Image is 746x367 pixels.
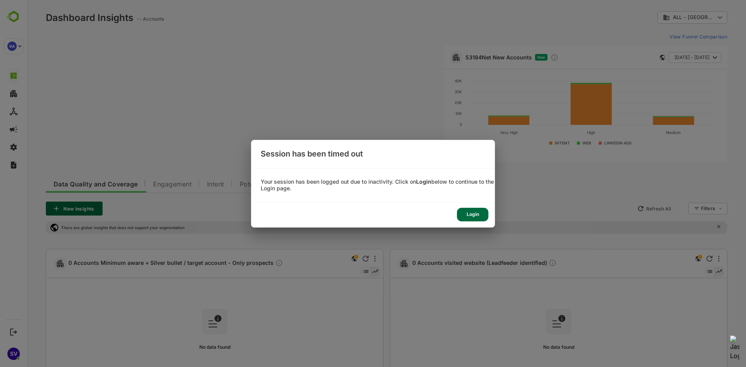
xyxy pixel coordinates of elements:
div: Discover new ICP-fit accounts showing engagement — via intent surges, anonymous website visits, L... [523,54,531,61]
text: 20K [427,100,435,105]
button: New Insights [19,202,75,216]
text: 0 [432,122,435,127]
text: Medium [639,130,654,135]
text: High [560,130,568,135]
span: ALL - [GEOGRAPHIC_DATA] [646,14,688,20]
div: Filters [674,205,688,211]
text: 40K [427,78,435,83]
div: This is a global insight. Segment selection is not applicable for this view [322,254,332,264]
b: Login [416,178,431,185]
span: Deal [293,181,307,188]
p: There are global insights that does not support your segmentation [34,225,157,230]
span: Engagement [126,181,164,188]
text: Very High [473,130,491,135]
text: 30K [427,89,435,94]
div: More [347,256,349,262]
div: Your session has been logged out due to inactivity. Click on below to continue to the Login page. [251,179,495,192]
span: No data found [516,344,547,350]
button: Refresh All [607,202,647,215]
a: 0 Accounts Minimum aware + Silver bullet / target account - Only prospectsDescription not present [41,259,259,268]
div: Description not present [521,259,529,268]
div: Description not present [248,259,256,268]
ag: -- Accounts [110,16,139,22]
span: Potential Opportunity [213,181,278,188]
span: Customer [323,181,353,188]
div: Login [457,208,488,221]
span: [DATE] - [DATE] [647,52,682,63]
text: 10K [428,111,435,116]
button: [DATE] - [DATE] [641,52,694,63]
a: 53184Net New Accounts [438,54,505,61]
a: 0 Accounts visited website (Leadfeeder identified)Description not present [385,259,532,268]
span: 0 Accounts Minimum aware + Silver bullet / target account - Only prospects [41,259,256,268]
div: This is a global insight. Segment selection is not applicable for this view [666,254,676,264]
span: 0 Accounts visited website (Leadfeeder identified) [385,259,529,268]
div: Filters [673,202,700,216]
div: Refresh [335,256,342,262]
button: View Funnel Comparison [639,30,700,43]
div: ALL - [GEOGRAPHIC_DATA] [630,10,700,25]
div: More [691,256,692,262]
div: Dashboard Insights [19,12,106,23]
span: New [510,55,518,59]
div: ALL - Belgium [636,14,688,21]
span: Intent [180,181,197,188]
div: Refresh [679,256,685,262]
div: Session has been timed out [251,140,495,168]
span: Data Quality and Coverage [26,181,110,188]
span: No data found [172,344,203,350]
div: This card does not support filter and segments [633,55,638,60]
